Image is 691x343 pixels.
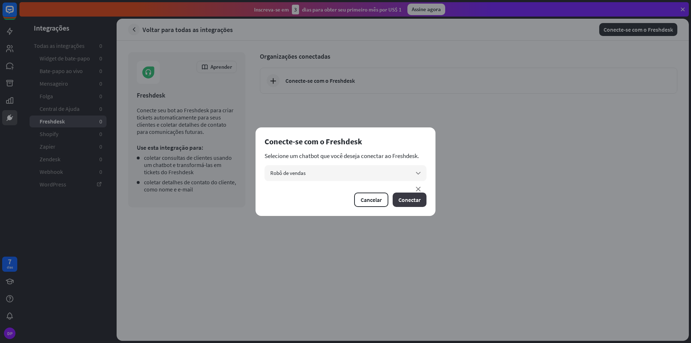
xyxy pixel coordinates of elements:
[361,196,382,203] font: Cancelar
[265,136,362,146] font: Conecte-se com o Freshdesk
[6,3,27,24] button: Abra o widget de bate-papo do LiveChat
[393,193,426,207] button: Conectar
[270,170,306,176] font: Robô de vendas
[265,152,419,160] font: Selecione um chatbot que você deseja conectar ao Freshdesk.
[398,196,421,203] font: Conectar
[414,185,422,193] font: seta para baixo
[354,193,388,207] button: Cancelar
